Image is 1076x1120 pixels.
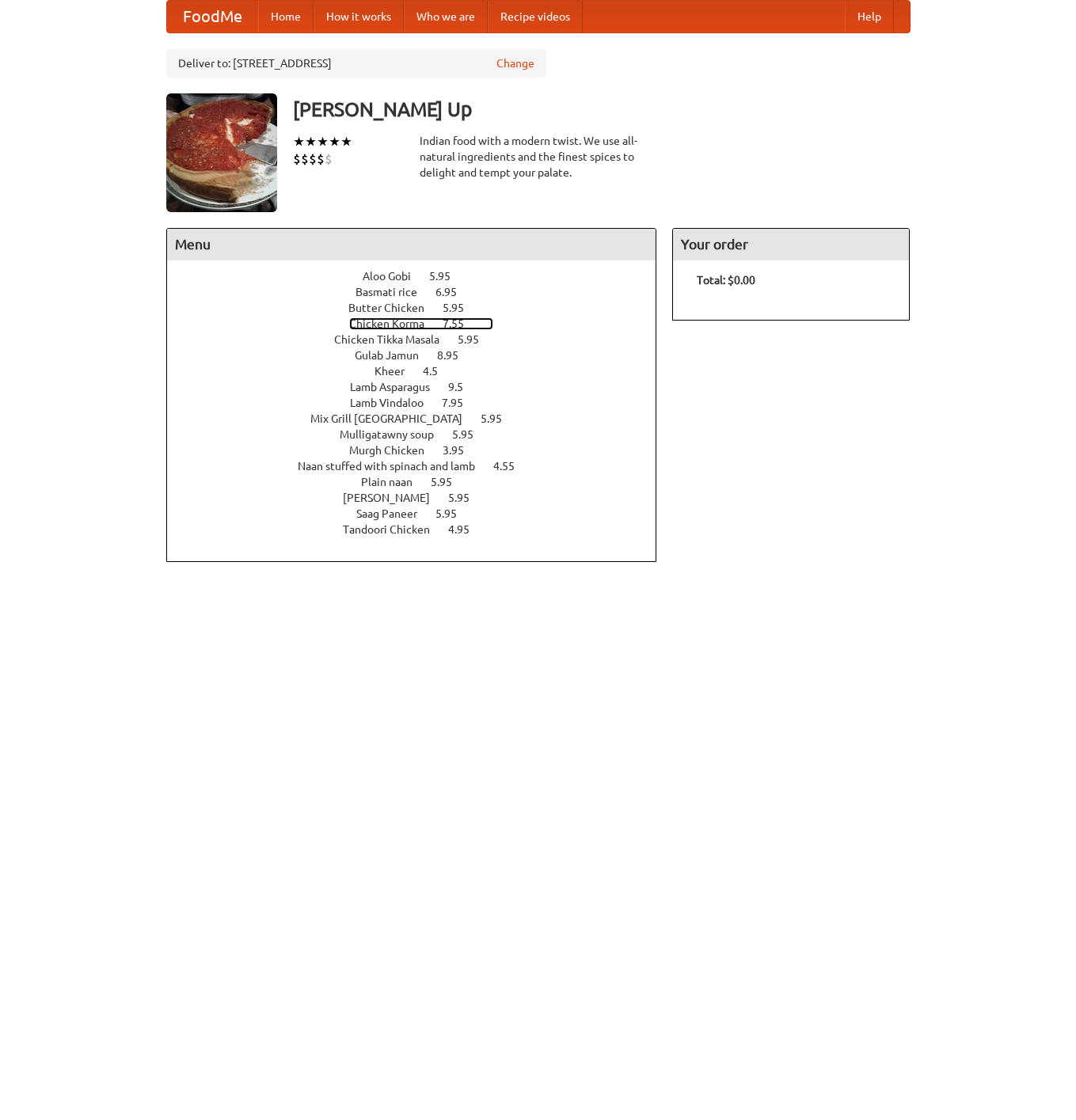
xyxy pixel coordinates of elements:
a: How it works [314,1,404,32]
a: FoodMe [167,1,258,32]
a: Mulligatawny soup 5.95 [340,428,503,441]
a: [PERSON_NAME] 5.95 [343,492,499,504]
li: ★ [317,133,329,150]
a: Tandoori Chicken 4.95 [343,523,499,536]
span: 4.95 [448,523,485,536]
span: Mix Grill [GEOGRAPHIC_DATA] [310,412,478,425]
span: Murgh Chicken [349,444,440,457]
li: ★ [293,133,305,150]
h3: [PERSON_NAME] Up [293,93,911,125]
a: Saag Paneer 5.95 [356,507,486,520]
a: Who we are [404,1,488,32]
span: Chicken Tikka Masala [334,333,455,346]
span: 7.55 [443,317,480,330]
li: $ [325,150,333,168]
li: ★ [329,133,340,150]
a: Naan stuffed with spinach and lamb 4.55 [298,460,544,473]
h4: Your order [673,229,909,260]
a: Home [258,1,314,32]
a: Butter Chicken 5.95 [348,302,493,314]
a: Chicken Korma 7.55 [349,317,493,330]
a: Help [845,1,894,32]
span: 4.5 [423,365,454,378]
span: 5.95 [435,507,473,520]
a: Chicken Tikka Masala 5.95 [334,333,508,346]
span: 5.95 [448,492,485,504]
li: $ [309,150,317,168]
a: Gulab Jamun 8.95 [355,349,488,362]
span: Chicken Korma [349,317,440,330]
span: Basmati rice [355,286,433,298]
span: 8.95 [437,349,474,362]
span: Saag Paneer [356,507,433,520]
span: 3.95 [443,444,480,457]
span: 5.95 [458,333,495,346]
a: Aloo Gobi 5.95 [363,270,480,283]
li: ★ [340,133,352,150]
li: $ [317,150,325,168]
div: Indian food with a modern twist. We use all-natural ingredients and the finest spices to delight ... [420,133,657,180]
span: 7.95 [442,397,479,409]
span: 5.95 [429,270,466,283]
span: 5.95 [431,476,468,488]
a: Change [496,55,534,71]
span: Mulligatawny soup [340,428,450,441]
span: 5.95 [443,302,480,314]
b: Total: $0.00 [697,274,755,287]
li: $ [301,150,309,168]
span: Butter Chicken [348,302,440,314]
span: Lamb Vindaloo [350,397,439,409]
img: angular.jpg [166,93,277,212]
div: Deliver to: [STREET_ADDRESS] [166,49,546,78]
span: Gulab Jamun [355,349,435,362]
a: Mix Grill [GEOGRAPHIC_DATA] 5.95 [310,412,531,425]
li: $ [293,150,301,168]
span: 5.95 [452,428,489,441]
h4: Menu [167,229,656,260]
span: Aloo Gobi [363,270,427,283]
span: Tandoori Chicken [343,523,446,536]
span: 5.95 [481,412,518,425]
span: Naan stuffed with spinach and lamb [298,460,491,473]
a: Plain naan 5.95 [361,476,481,488]
span: Plain naan [361,476,428,488]
li: ★ [305,133,317,150]
span: 6.95 [435,286,473,298]
span: [PERSON_NAME] [343,492,446,504]
a: Basmati rice 6.95 [355,286,486,298]
a: Kheer 4.5 [375,365,467,378]
span: Lamb Asparagus [350,381,446,393]
a: Lamb Asparagus 9.5 [350,381,492,393]
span: Kheer [375,365,420,378]
span: 9.5 [448,381,479,393]
a: Murgh Chicken 3.95 [349,444,493,457]
span: 4.55 [493,460,530,473]
a: Lamb Vindaloo 7.95 [350,397,492,409]
a: Recipe videos [488,1,583,32]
